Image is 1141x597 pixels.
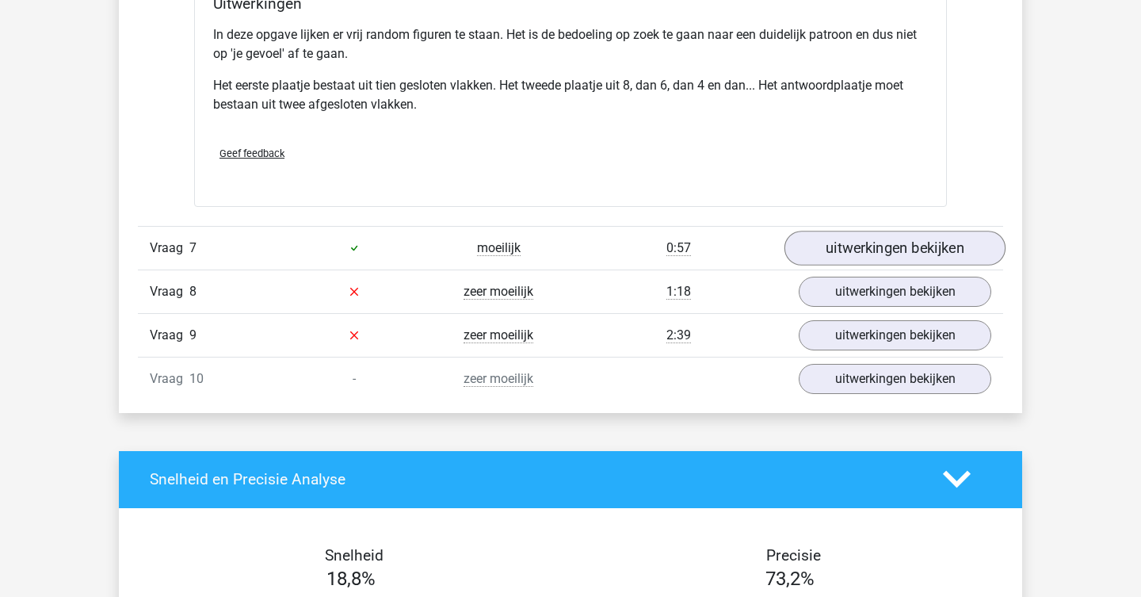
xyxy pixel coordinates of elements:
span: 9 [189,327,197,343]
a: uitwerkingen bekijken [799,277,991,307]
span: Vraag [150,282,189,301]
a: uitwerkingen bekijken [799,364,991,394]
span: Geef feedback [219,147,284,159]
span: Vraag [150,239,189,258]
span: 1:18 [666,284,691,300]
span: 18,8% [326,568,376,590]
h4: Snelheid [150,546,559,564]
span: Vraag [150,369,189,388]
h4: Precisie [589,546,998,564]
div: - [282,369,426,388]
p: In deze opgave lijken er vrij random figuren te staan. Het is de bedoeling op zoek te gaan naar e... [213,25,928,63]
span: 8 [189,284,197,299]
span: moeilijk [477,240,521,256]
span: 7 [189,240,197,255]
a: uitwerkingen bekijken [784,231,1006,266]
span: 0:57 [666,240,691,256]
span: 2:39 [666,327,691,343]
h4: Snelheid en Precisie Analyse [150,470,919,488]
span: 73,2% [765,568,815,590]
span: zeer moeilijk [464,284,533,300]
span: zeer moeilijk [464,371,533,387]
p: Het eerste plaatje bestaat uit tien gesloten vlakken. Het tweede plaatje uit 8, dan 6, dan 4 en d... [213,76,928,114]
span: Vraag [150,326,189,345]
span: 10 [189,371,204,386]
span: zeer moeilijk [464,327,533,343]
a: uitwerkingen bekijken [799,320,991,350]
